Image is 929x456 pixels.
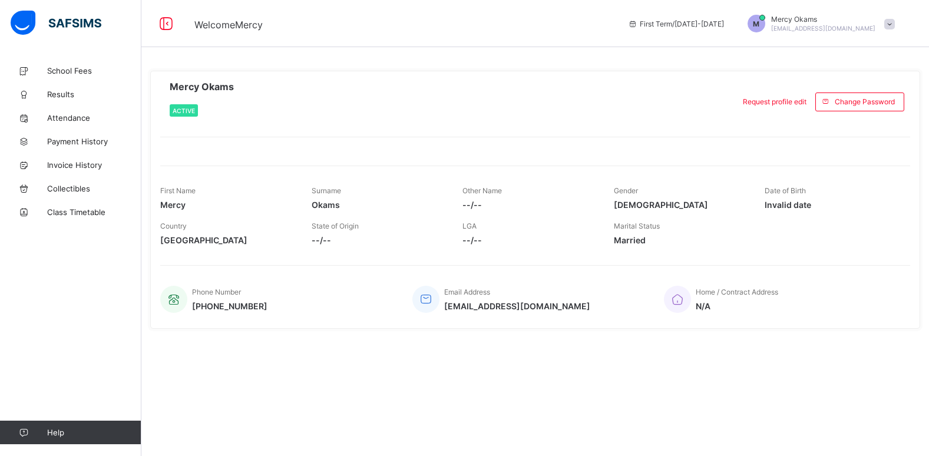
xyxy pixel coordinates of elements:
[312,235,445,245] span: --/--
[765,186,806,195] span: Date of Birth
[170,81,234,92] span: Mercy Okams
[753,19,759,28] span: M
[771,15,875,24] span: Mercy Okams
[444,288,490,296] span: Email Address
[312,200,445,210] span: Okams
[47,137,141,146] span: Payment History
[47,113,141,123] span: Attendance
[160,186,196,195] span: First Name
[736,15,901,32] div: Mercy Okams
[614,186,638,195] span: Gender
[47,90,141,99] span: Results
[765,200,898,210] span: Invalid date
[743,97,806,106] span: Request profile edit
[462,200,596,210] span: --/--
[47,207,141,217] span: Class Timetable
[192,301,267,311] span: [PHONE_NUMBER]
[835,97,895,106] span: Change Password
[47,184,141,193] span: Collectibles
[47,160,141,170] span: Invoice History
[614,235,748,245] span: Married
[173,107,195,114] span: Active
[194,19,263,31] span: Welcome Mercy
[47,428,141,437] span: Help
[192,288,241,296] span: Phone Number
[771,25,875,32] span: [EMAIL_ADDRESS][DOMAIN_NAME]
[11,11,101,35] img: safsims
[47,66,141,75] span: School Fees
[696,301,778,311] span: N/A
[462,222,477,230] span: LGA
[312,222,359,230] span: State of Origin
[444,301,590,311] span: [EMAIL_ADDRESS][DOMAIN_NAME]
[160,235,294,245] span: [GEOGRAPHIC_DATA]
[614,222,660,230] span: Marital Status
[462,186,502,195] span: Other Name
[628,19,724,28] span: session/term information
[312,186,341,195] span: Surname
[696,288,778,296] span: Home / Contract Address
[160,222,187,230] span: Country
[462,235,596,245] span: --/--
[160,200,294,210] span: Mercy
[614,200,748,210] span: [DEMOGRAPHIC_DATA]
